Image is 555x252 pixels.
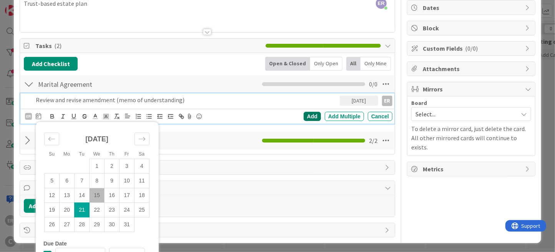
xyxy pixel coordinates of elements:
td: Tuesday, 10/07/2025 12:00 PM [75,174,90,188]
small: Th [109,151,114,157]
td: Monday, 10/20/2025 12:00 PM [60,203,75,217]
div: ER [25,113,32,120]
td: Monday, 10/13/2025 12:00 PM [60,188,75,203]
td: Monday, 10/06/2025 12:00 PM [60,174,75,188]
span: Due Date [43,241,67,246]
td: Sunday, 10/05/2025 12:00 PM [45,174,60,188]
td: Saturday, 10/04/2025 12:00 PM [135,159,150,174]
td: Monday, 10/27/2025 12:00 PM [60,217,75,232]
p: Review and revise amendment (memo of understanding) [36,96,337,104]
td: Wednesday, 10/29/2025 12:00 PM [90,217,105,232]
td: Friday, 10/31/2025 12:00 PM [120,217,135,232]
input: Add Checklist... [35,134,193,148]
span: ( 0/0 ) [465,45,478,52]
td: Friday, 10/24/2025 12:00 PM [120,203,135,217]
td: Wednesday, 10/15/2025 12:00 PM [90,188,105,203]
div: [DATE] [340,96,378,106]
button: Add Checklist [24,57,78,71]
small: Mo [63,151,70,157]
td: Saturday, 10/11/2025 12:00 PM [135,174,150,188]
td: Saturday, 10/25/2025 12:00 PM [135,203,150,217]
td: Selected. Tuesday, 10/21/2025 12:00 PM [75,203,90,217]
span: 0 / 0 [369,80,377,89]
div: Cancel [368,112,392,121]
td: Sunday, 10/26/2025 12:00 PM [45,217,60,232]
span: Dates [423,3,521,12]
div: Move forward to switch to the next month. [135,133,150,145]
span: History [35,225,381,235]
td: Tuesday, 10/28/2025 12:00 PM [75,217,90,232]
span: Tasks [35,41,262,50]
span: ( 2 ) [54,42,61,50]
strong: [DATE] [85,135,108,143]
td: Sunday, 10/12/2025 12:00 PM [45,188,60,203]
td: Sunday, 10/19/2025 12:00 PM [45,203,60,217]
td: Wednesday, 10/01/2025 12:00 PM [90,159,105,174]
td: Thursday, 10/09/2025 12:00 PM [105,174,120,188]
td: Tuesday, 10/14/2025 12:00 PM [75,188,90,203]
span: Links [35,163,381,172]
span: Block [423,23,521,33]
div: All [346,57,361,71]
td: Friday, 10/10/2025 12:00 PM [120,174,135,188]
input: Add Checklist... [35,77,193,91]
span: Attachments [423,64,521,73]
span: Select... [415,109,514,119]
td: Friday, 10/03/2025 12:00 PM [120,159,135,174]
small: Fr [125,151,129,157]
td: Friday, 10/17/2025 12:00 PM [120,188,135,203]
div: Move backward to switch to the previous month. [44,133,59,145]
small: Sa [139,151,145,157]
td: Thursday, 10/23/2025 12:00 PM [105,203,120,217]
span: Comments [35,183,381,192]
div: Only Mine [361,57,391,71]
div: Open & Closed [265,57,310,71]
p: To delete a mirror card, just delete the card. All other mirrored cards will continue to exists. [411,124,531,152]
div: Add Multiple [325,112,364,121]
td: Thursday, 10/30/2025 12:00 PM [105,217,120,232]
div: Calendar [36,126,158,241]
small: Su [49,151,55,157]
td: Thursday, 10/16/2025 12:00 PM [105,188,120,203]
div: Only Open [310,57,342,71]
td: Wednesday, 10/08/2025 12:00 PM [90,174,105,188]
td: Wednesday, 10/22/2025 12:00 PM [90,203,105,217]
button: Add Comment [24,199,73,213]
span: Mirrors [423,85,521,94]
td: Saturday, 10/18/2025 12:00 PM [135,188,150,203]
span: Support [16,1,35,10]
span: 2 / 2 [369,136,377,145]
span: Custom Fields [423,44,521,53]
small: We [93,151,100,157]
small: Tu [79,151,85,157]
span: Board [411,100,427,106]
div: Add [304,112,321,121]
span: Metrics [423,164,521,174]
td: Thursday, 10/02/2025 12:00 PM [105,159,120,174]
div: ER [382,96,392,106]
